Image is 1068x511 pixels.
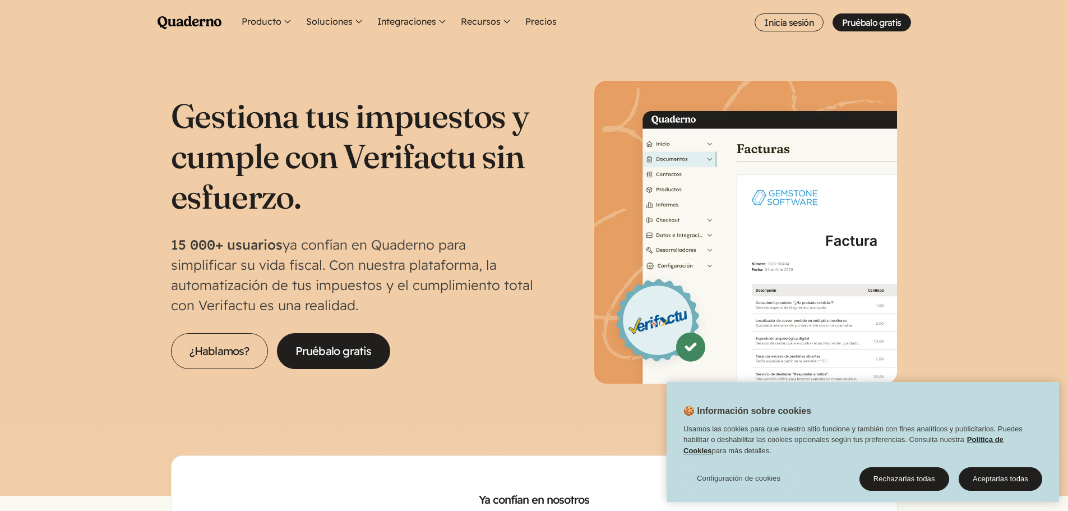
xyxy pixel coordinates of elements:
h2: 🍪 Información sobre cookies [667,404,811,423]
a: Pruébalo gratis [833,13,910,31]
strong: 15 000+ usuarios [171,236,283,253]
p: ya confían en Quaderno para simplificar su vida fiscal. Con nuestra plataforma, la automatización... [171,234,534,315]
a: Política de Cookies [683,435,1004,455]
h2: Ya confían en nosotros [189,492,879,508]
a: Pruébalo gratis [277,333,390,369]
button: Aceptarlas todas [959,467,1042,491]
button: Rechazarlas todas [859,467,949,491]
button: Configuración de cookies [683,467,794,490]
h1: Gestiona tus impuestos y cumple con Verifactu sin esfuerzo. [171,95,534,217]
a: ¿Hablamos? [171,333,268,369]
img: Interfaz de Quaderno mostrando la página Factura con el distintivo Verifactu [594,81,897,384]
div: 🍪 Información sobre cookies [667,382,1059,502]
a: Inicia sesión [755,13,824,31]
div: Usamos las cookies para que nuestro sitio funcione y también con fines analíticos y publicitarios... [667,423,1059,462]
div: Cookie banner [667,382,1059,502]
